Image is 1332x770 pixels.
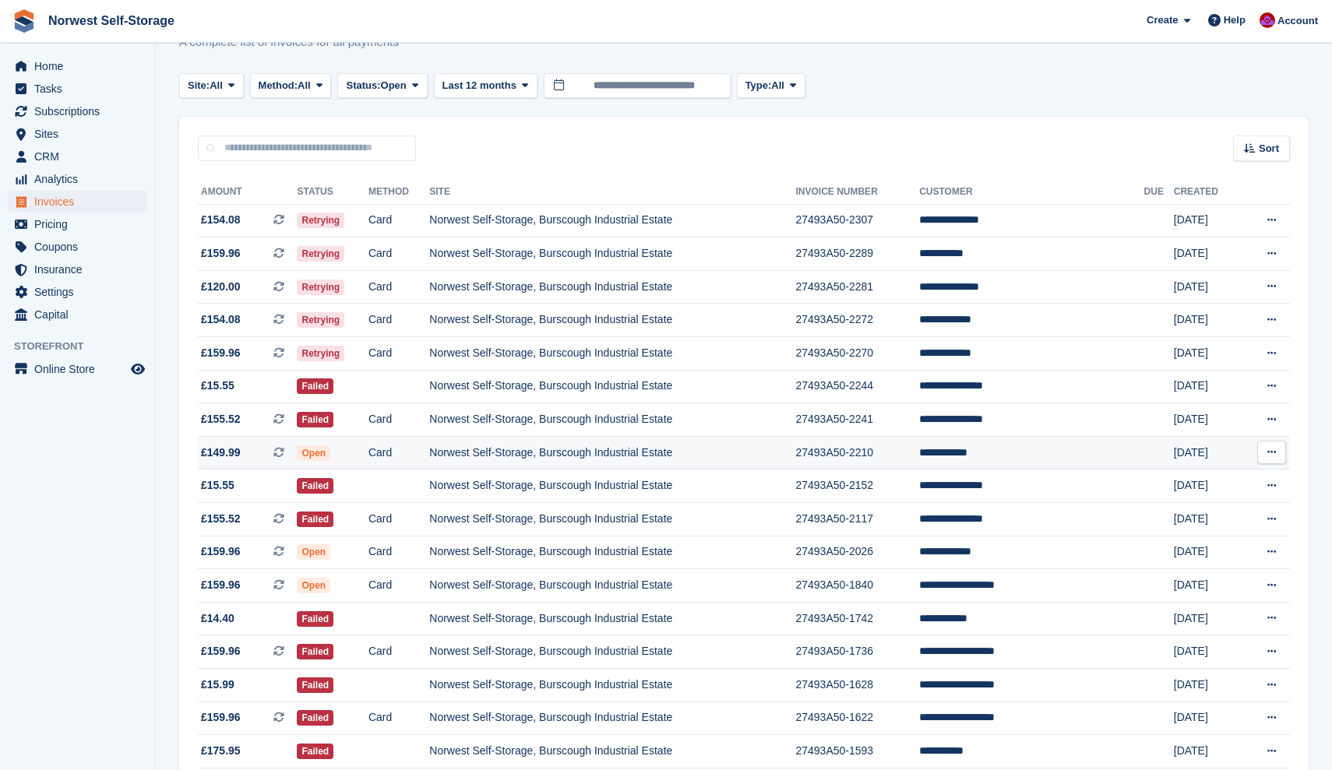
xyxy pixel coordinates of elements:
[368,436,429,469] td: Card
[297,710,333,726] span: Failed
[297,478,333,494] span: Failed
[297,246,344,262] span: Retrying
[429,503,795,536] td: Norwest Self-Storage, Burscough Industrial Estate
[368,304,429,337] td: Card
[34,146,128,167] span: CRM
[1174,337,1241,371] td: [DATE]
[368,503,429,536] td: Card
[919,180,1143,205] th: Customer
[795,635,919,669] td: 27493A50-1736
[429,602,795,635] td: Norwest Self-Storage, Burscough Industrial Estate
[795,237,919,271] td: 27493A50-2289
[34,123,128,145] span: Sites
[201,709,241,726] span: £159.96
[8,168,147,190] a: menu
[1144,180,1174,205] th: Due
[346,78,380,93] span: Status:
[34,281,128,303] span: Settings
[429,370,795,403] td: Norwest Self-Storage, Burscough Industrial Estate
[201,743,241,759] span: £175.95
[179,33,399,51] p: A complete list of invoices for all payments
[201,445,241,461] span: £149.99
[34,213,128,235] span: Pricing
[297,644,333,659] span: Failed
[297,213,344,228] span: Retrying
[368,403,429,437] td: Card
[795,304,919,337] td: 27493A50-2272
[429,337,795,371] td: Norwest Self-Storage, Burscough Industrial Estate
[298,78,311,93] span: All
[368,701,429,735] td: Card
[429,204,795,237] td: Norwest Self-Storage, Burscough Industrial Estate
[368,180,429,205] th: Method
[795,569,919,603] td: 27493A50-1840
[201,345,241,361] span: £159.96
[429,635,795,669] td: Norwest Self-Storage, Burscough Industrial Estate
[1174,569,1241,603] td: [DATE]
[201,643,241,659] span: £159.96
[188,78,210,93] span: Site:
[297,280,344,295] span: Retrying
[297,677,333,693] span: Failed
[429,569,795,603] td: Norwest Self-Storage, Burscough Industrial Estate
[201,411,241,427] span: £155.52
[795,701,919,735] td: 27493A50-1622
[1147,12,1178,28] span: Create
[198,180,297,205] th: Amount
[368,536,429,569] td: Card
[34,358,128,380] span: Online Store
[1174,237,1241,271] td: [DATE]
[1174,304,1241,337] td: [DATE]
[34,78,128,100] span: Tasks
[1174,436,1241,469] td: [DATE]
[8,304,147,325] a: menu
[337,73,427,99] button: Status: Open
[771,78,784,93] span: All
[34,55,128,77] span: Home
[201,677,234,693] span: £15.99
[8,123,147,145] a: menu
[429,469,795,503] td: Norwest Self-Storage, Burscough Industrial Estate
[250,73,332,99] button: Method: All
[795,669,919,702] td: 27493A50-1628
[429,536,795,569] td: Norwest Self-Storage, Burscough Industrial Estate
[8,55,147,77] a: menu
[1174,204,1241,237] td: [DATE]
[429,270,795,304] td: Norwest Self-Storage, Burscough Industrial Estate
[1260,12,1275,28] img: Daniel Grensinger
[297,445,330,461] span: Open
[1259,141,1279,156] span: Sort
[34,168,128,190] span: Analytics
[368,204,429,237] td: Card
[368,337,429,371] td: Card
[8,358,147,380] a: menu
[297,512,333,527] span: Failed
[259,78,298,93] span: Method:
[201,279,241,295] span: £120.00
[201,245,241,262] span: £159.96
[34,304,128,325] span: Capital
[795,436,919,469] td: 27493A50-2210
[368,237,429,271] td: Card
[297,378,333,394] span: Failed
[34,236,128,258] span: Coupons
[8,236,147,258] a: menu
[297,412,333,427] span: Failed
[795,469,919,503] td: 27493A50-2152
[795,337,919,371] td: 27493A50-2270
[1174,536,1241,569] td: [DATE]
[368,270,429,304] td: Card
[201,378,234,394] span: £15.55
[8,78,147,100] a: menu
[1174,469,1241,503] td: [DATE]
[1174,270,1241,304] td: [DATE]
[201,477,234,494] span: £15.55
[8,191,147,213] a: menu
[1174,403,1241,437] td: [DATE]
[201,212,241,228] span: £154.08
[12,9,36,33] img: stora-icon-8386f47178a22dfd0bd8f6a31ec36ba5ce8667c1dd55bd0f319d3a0aa187defe.svg
[795,270,919,304] td: 27493A50-2281
[201,511,241,527] span: £155.52
[1174,735,1241,768] td: [DATE]
[297,611,333,627] span: Failed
